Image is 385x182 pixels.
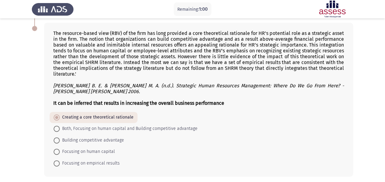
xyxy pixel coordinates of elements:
[60,137,124,144] span: Building competitive advantage
[60,160,120,167] span: Focusing on empirical results
[311,1,353,18] img: Assessment logo of ASSESS English Language Assessment (3 Module) (Ba - IB)
[53,100,224,106] b: It can be inferred that results in increasing the overall business performance
[60,148,115,155] span: Focusing on human capital
[60,114,134,121] span: Creating a core theoretical rationale
[53,30,344,106] div: The resource-based view (RBV) of the firm has long provided a core theoretical rationale for HR's...
[53,83,344,94] i: [PERSON_NAME] B. E. & [PERSON_NAME] M. A. (n.d.). Strategic Human Resources Management: Where Do ...
[60,125,198,132] span: Both, Focusing on human capital and Building competitive advantage
[177,6,208,13] p: Remaining:
[32,1,74,18] img: Assess Talent Management logo
[199,6,208,12] span: 1:00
